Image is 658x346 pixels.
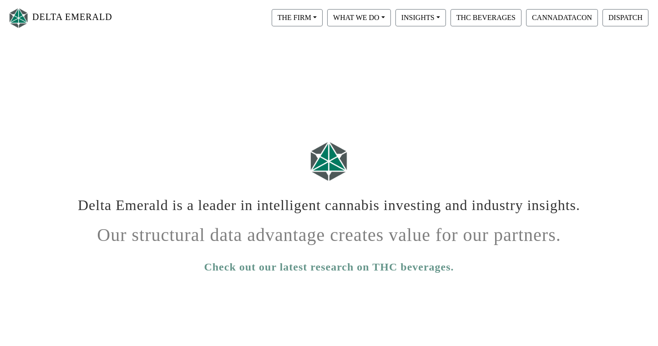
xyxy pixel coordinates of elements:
[395,9,446,26] button: INSIGHTS
[7,4,112,32] a: DELTA EMERALD
[524,13,600,21] a: CANNADATACON
[204,259,454,275] a: Check out our latest research on THC beverages.
[76,190,582,214] h1: Delta Emerald is a leader in intelligent cannabis investing and industry insights.
[450,9,521,26] button: THC BEVERAGES
[76,217,582,246] h1: Our structural data advantage creates value for our partners.
[7,6,30,30] img: Logo
[448,13,524,21] a: THC BEVERAGES
[327,9,391,26] button: WHAT WE DO
[526,9,598,26] button: CANNADATACON
[600,13,651,21] a: DISPATCH
[306,137,352,185] img: Logo
[602,9,648,26] button: DISPATCH
[272,9,323,26] button: THE FIRM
